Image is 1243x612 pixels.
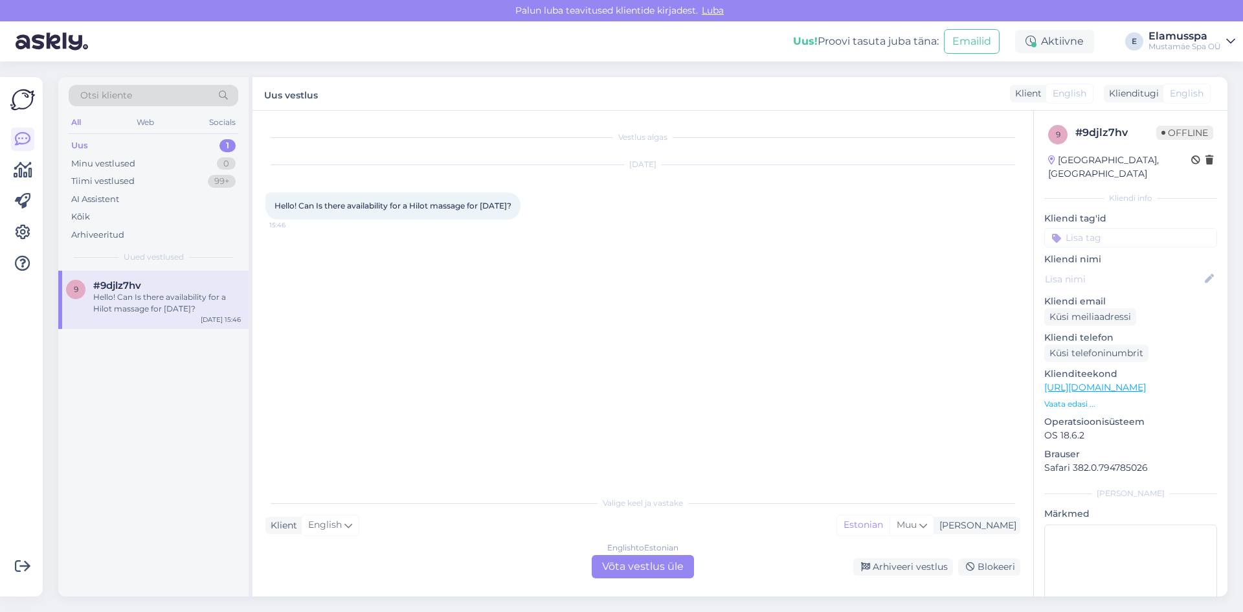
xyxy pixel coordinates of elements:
[1104,87,1159,100] div: Klienditugi
[264,85,318,102] label: Uus vestlus
[1015,30,1094,53] div: Aktiivne
[1044,429,1217,442] p: OS 18.6.2
[71,229,124,242] div: Arhiveeritud
[1010,87,1042,100] div: Klient
[208,175,236,188] div: 99+
[134,114,157,131] div: Web
[265,131,1020,143] div: Vestlus algas
[308,518,342,532] span: English
[1044,398,1217,410] p: Vaata edasi ...
[944,29,1000,54] button: Emailid
[793,34,939,49] div: Proovi tasuta juba täna:
[1148,41,1221,52] div: Mustamäe Spa OÜ
[265,497,1020,509] div: Valige keel ja vastake
[269,220,318,230] span: 15:46
[1044,507,1217,521] p: Märkmed
[10,87,35,112] img: Askly Logo
[698,5,728,16] span: Luba
[1044,212,1217,225] p: Kliendi tag'id
[1044,367,1217,381] p: Klienditeekond
[958,558,1020,576] div: Blokeeri
[93,280,141,291] span: #9djlz7hv
[1044,228,1217,247] input: Lisa tag
[217,157,236,170] div: 0
[124,251,184,263] span: Uued vestlused
[1044,308,1136,326] div: Küsi meiliaadressi
[71,210,90,223] div: Kõik
[274,201,511,210] span: Hello! Can Is there availability for a Hilot massage for [DATE]?
[265,159,1020,170] div: [DATE]
[71,193,119,206] div: AI Assistent
[1044,295,1217,308] p: Kliendi email
[1156,126,1213,140] span: Offline
[607,542,678,554] div: English to Estonian
[837,516,890,535] div: Estonian
[592,555,694,578] div: Võta vestlus üle
[1056,130,1060,139] span: 9
[69,114,84,131] div: All
[201,315,241,324] div: [DATE] 15:46
[71,175,135,188] div: Tiimi vestlused
[853,558,953,576] div: Arhiveeri vestlus
[265,519,297,532] div: Klient
[1148,31,1235,52] a: ElamusspaMustamäe Spa OÜ
[1044,415,1217,429] p: Operatsioonisüsteem
[207,114,238,131] div: Socials
[219,139,236,152] div: 1
[74,284,78,294] span: 9
[1044,488,1217,499] div: [PERSON_NAME]
[1148,31,1221,41] div: Elamusspa
[1044,448,1217,461] p: Brauser
[1125,32,1143,51] div: E
[93,291,241,315] div: Hello! Can Is there availability for a Hilot massage for [DATE]?
[80,89,132,102] span: Otsi kliente
[1075,125,1156,141] div: # 9djlz7hv
[71,157,135,170] div: Minu vestlused
[897,519,917,530] span: Muu
[1044,253,1217,266] p: Kliendi nimi
[71,139,88,152] div: Uus
[1044,192,1217,204] div: Kliendi info
[793,35,818,47] b: Uus!
[1170,87,1204,100] span: English
[1048,153,1191,181] div: [GEOGRAPHIC_DATA], [GEOGRAPHIC_DATA]
[1044,345,1148,362] div: Küsi telefoninumbrit
[1044,331,1217,345] p: Kliendi telefon
[1045,272,1202,286] input: Lisa nimi
[1053,87,1086,100] span: English
[934,519,1016,532] div: [PERSON_NAME]
[1044,461,1217,475] p: Safari 382.0.794785026
[1044,381,1146,393] a: [URL][DOMAIN_NAME]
